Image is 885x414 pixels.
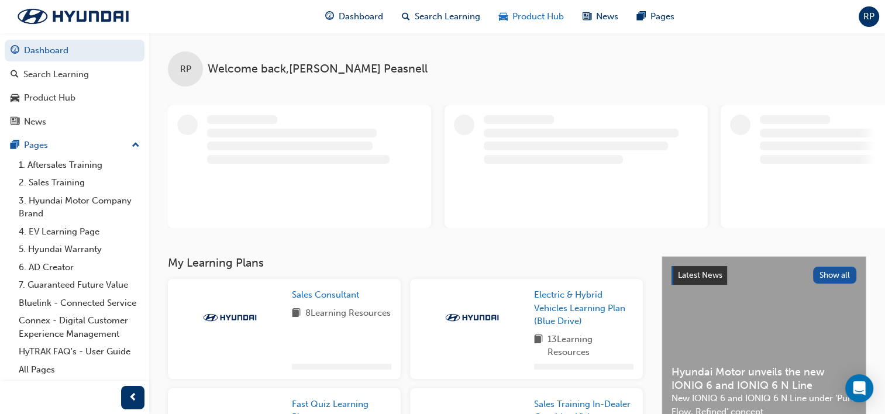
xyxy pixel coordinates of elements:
[14,294,144,312] a: Bluelink - Connected Service
[198,312,262,323] img: Trak
[415,10,480,23] span: Search Learning
[14,276,144,294] a: 7. Guaranteed Future Value
[5,111,144,133] a: News
[6,4,140,29] img: Trak
[11,117,19,127] span: news-icon
[292,306,301,321] span: book-icon
[440,312,504,323] img: Trak
[583,9,591,24] span: news-icon
[14,156,144,174] a: 1. Aftersales Training
[678,270,722,280] span: Latest News
[672,266,856,285] a: Latest NewsShow all
[859,6,879,27] button: RP
[325,9,334,24] span: guage-icon
[24,115,46,129] div: News
[845,374,873,402] div: Open Intercom Messenger
[596,10,618,23] span: News
[863,10,874,23] span: RP
[14,343,144,361] a: HyTRAK FAQ's - User Guide
[14,240,144,258] a: 5. Hyundai Warranty
[512,10,564,23] span: Product Hub
[5,64,144,85] a: Search Learning
[11,93,19,103] span: car-icon
[490,5,573,29] a: car-iconProduct Hub
[534,289,625,326] span: Electric & Hybrid Vehicles Learning Plan (Blue Drive)
[534,288,633,328] a: Electric & Hybrid Vehicles Learning Plan (Blue Drive)
[208,63,428,76] span: Welcome back , [PERSON_NAME] Peasnell
[339,10,383,23] span: Dashboard
[14,258,144,277] a: 6. AD Creator
[628,5,684,29] a: pages-iconPages
[672,365,856,392] span: Hyundai Motor unveils the new IONIQ 6 and IONIQ 6 N Line
[499,9,508,24] span: car-icon
[14,223,144,241] a: 4. EV Learning Page
[11,70,19,80] span: search-icon
[392,5,490,29] a: search-iconSearch Learning
[24,139,48,152] div: Pages
[11,140,19,151] span: pages-icon
[132,138,140,153] span: up-icon
[5,134,144,156] button: Pages
[180,63,191,76] span: RP
[14,361,144,379] a: All Pages
[402,9,410,24] span: search-icon
[650,10,674,23] span: Pages
[316,5,392,29] a: guage-iconDashboard
[534,333,543,359] span: book-icon
[11,46,19,56] span: guage-icon
[24,91,75,105] div: Product Hub
[5,87,144,109] a: Product Hub
[23,68,89,81] div: Search Learning
[168,256,643,270] h3: My Learning Plans
[547,333,633,359] span: 13 Learning Resources
[14,174,144,192] a: 2. Sales Training
[292,289,359,300] span: Sales Consultant
[637,9,646,24] span: pages-icon
[305,306,391,321] span: 8 Learning Resources
[14,192,144,223] a: 3. Hyundai Motor Company Brand
[813,267,857,284] button: Show all
[573,5,628,29] a: news-iconNews
[5,40,144,61] a: Dashboard
[14,312,144,343] a: Connex - Digital Customer Experience Management
[129,391,137,405] span: prev-icon
[5,37,144,134] button: DashboardSearch LearningProduct HubNews
[292,288,364,302] a: Sales Consultant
